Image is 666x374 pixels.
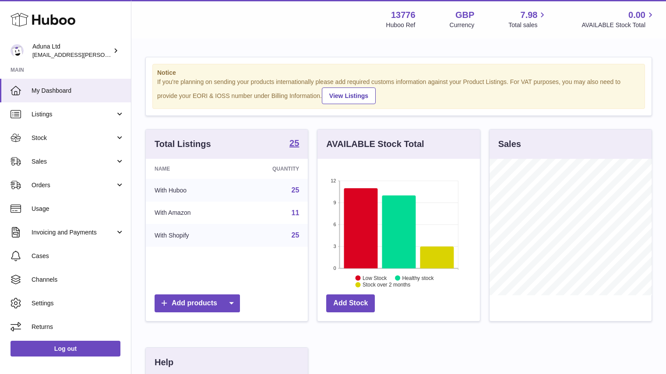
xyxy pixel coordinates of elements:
[32,42,111,59] div: Aduna Ltd
[581,21,655,29] span: AVAILABLE Stock Total
[391,9,416,21] strong: 13776
[146,159,235,179] th: Name
[146,202,235,224] td: With Amazon
[157,69,640,77] strong: Notice
[331,178,336,183] text: 12
[32,181,115,189] span: Orders
[508,21,547,29] span: Total sales
[32,299,124,308] span: Settings
[32,323,124,331] span: Returns
[155,357,173,368] h3: Help
[326,294,375,312] a: Add Stock
[32,87,124,95] span: My Dashboard
[146,224,235,247] td: With Shopify
[386,21,416,29] div: Huboo Ref
[11,44,24,57] img: deborahe.kamara@aduna.com
[289,139,299,149] a: 25
[11,341,120,357] a: Log out
[450,21,475,29] div: Currency
[32,157,115,166] span: Sales
[334,244,336,249] text: 3
[289,139,299,147] strong: 25
[32,134,115,142] span: Stock
[498,138,521,150] h3: Sales
[508,9,547,29] a: 7.98 Total sales
[455,9,474,21] strong: GBP
[146,179,235,202] td: With Huboo
[292,209,300,217] a: 11
[32,205,124,213] span: Usage
[322,87,376,104] a: View Listings
[402,275,434,281] text: Healthy stock
[363,275,387,281] text: Low Stock
[32,276,124,284] span: Channels
[628,9,645,21] span: 0.00
[32,252,124,260] span: Cases
[326,138,424,150] h3: AVAILABLE Stock Total
[334,222,336,227] text: 6
[157,78,640,104] div: If you're planning on sending your products internationally please add required customs informati...
[235,159,308,179] th: Quantity
[521,9,538,21] span: 7.98
[32,51,222,58] span: [EMAIL_ADDRESS][PERSON_NAME][PERSON_NAME][DOMAIN_NAME]
[334,200,336,205] text: 9
[155,294,240,312] a: Add products
[32,110,115,119] span: Listings
[155,138,211,150] h3: Total Listings
[292,231,300,239] a: 25
[32,228,115,237] span: Invoicing and Payments
[581,9,655,29] a: 0.00 AVAILABLE Stock Total
[334,266,336,271] text: 0
[363,282,410,288] text: Stock over 2 months
[292,186,300,194] a: 25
